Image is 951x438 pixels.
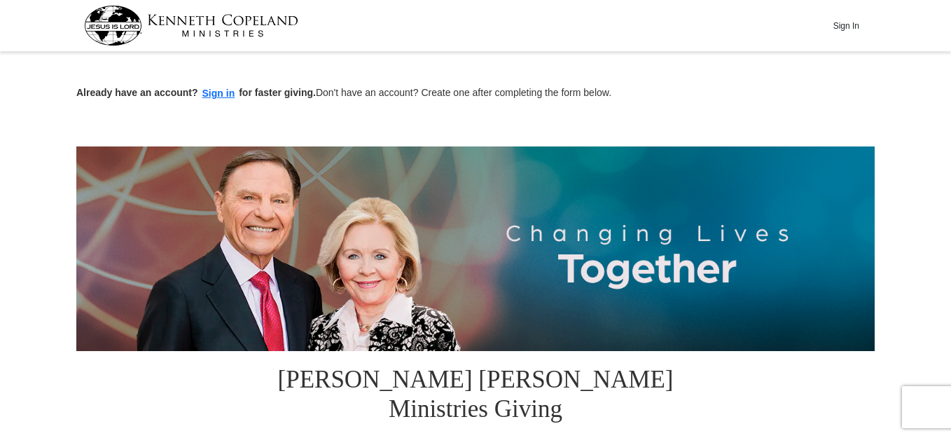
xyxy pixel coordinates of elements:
strong: Already have an account? for faster giving. [76,87,316,98]
button: Sign in [198,85,240,102]
button: Sign In [825,15,867,36]
p: Don't have an account? Create one after completing the form below. [76,85,875,102]
img: kcm-header-logo.svg [84,6,298,46]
